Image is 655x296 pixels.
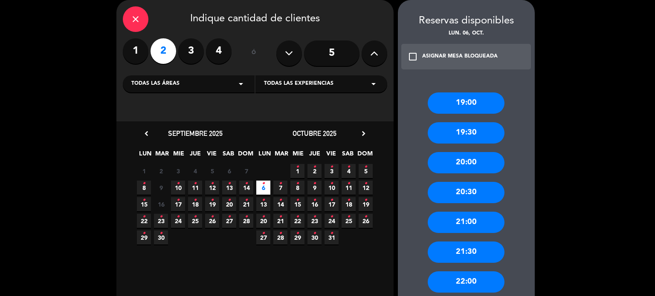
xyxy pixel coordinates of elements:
div: 21:30 [428,241,504,263]
i: • [142,177,145,190]
span: 18 [188,197,202,211]
i: • [245,210,248,224]
span: JUE [307,149,322,163]
span: 19 [205,197,219,211]
i: • [262,177,265,190]
span: 2 [154,164,168,178]
div: 22:00 [428,271,504,293]
span: 16 [307,197,322,211]
span: 22 [290,214,304,228]
span: 19 [359,197,373,211]
span: LUN [258,149,272,163]
span: 27 [222,214,236,228]
span: 3 [325,164,339,178]
i: • [364,160,367,174]
i: • [330,227,333,240]
span: LUN [138,149,152,163]
span: 10 [325,181,339,195]
span: 25 [188,214,202,228]
span: 20 [256,214,270,228]
i: check_box_outline_blank [408,52,418,62]
div: lun. 06, oct. [398,29,535,38]
span: 18 [342,197,356,211]
span: 28 [239,214,253,228]
i: • [279,227,282,240]
span: 29 [290,230,304,244]
span: 8 [137,181,151,195]
span: JUE [188,149,202,163]
span: MIE [291,149,305,163]
span: 11 [188,181,202,195]
label: 3 [178,38,204,64]
i: • [177,210,180,224]
i: • [262,193,265,207]
label: 4 [206,38,232,64]
span: 1 [290,164,304,178]
span: 3 [171,164,185,178]
span: 9 [307,181,322,195]
label: 1 [123,38,148,64]
span: VIE [205,149,219,163]
i: arrow_drop_down [368,79,379,89]
i: • [364,177,367,190]
i: • [262,227,265,240]
i: • [296,160,299,174]
i: • [142,193,145,207]
i: • [313,210,316,224]
i: • [313,177,316,190]
span: 12 [205,181,219,195]
span: 17 [325,197,339,211]
span: 4 [342,164,356,178]
span: octubre 2025 [293,129,336,138]
span: 6 [256,181,270,195]
div: 20:30 [428,182,504,203]
span: 14 [273,197,287,211]
span: 11 [342,181,356,195]
span: 24 [171,214,185,228]
div: ó [240,38,268,68]
span: 17 [171,197,185,211]
span: 15 [137,197,151,211]
span: 7 [273,181,287,195]
div: 20:00 [428,152,504,173]
span: Todas las experiencias [264,80,333,88]
i: • [347,177,350,190]
i: • [177,177,180,190]
span: 13 [222,181,236,195]
i: • [194,210,197,224]
i: • [177,193,180,207]
i: • [347,193,350,207]
i: • [211,193,214,207]
span: DOM [238,149,252,163]
i: • [296,210,299,224]
div: Reservas disponibles [398,13,535,29]
i: • [364,210,367,224]
div: 19:00 [428,92,504,114]
i: • [279,193,282,207]
div: Indique cantidad de clientes [123,6,387,32]
i: • [313,227,316,240]
i: • [313,160,316,174]
span: 12 [359,181,373,195]
i: • [296,227,299,240]
span: DOM [357,149,371,163]
i: • [194,177,197,190]
i: • [245,177,248,190]
span: 13 [256,197,270,211]
span: SAB [341,149,355,163]
i: • [228,177,231,190]
span: 22 [137,214,151,228]
i: • [279,177,282,190]
i: chevron_right [359,129,368,138]
span: 29 [137,230,151,244]
i: • [330,177,333,190]
i: • [296,177,299,190]
span: 7 [239,164,253,178]
span: 1 [137,164,151,178]
span: 5 [205,164,219,178]
span: 6 [222,164,236,178]
span: 15 [290,197,304,211]
i: • [194,193,197,207]
i: • [279,210,282,224]
span: 26 [205,214,219,228]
